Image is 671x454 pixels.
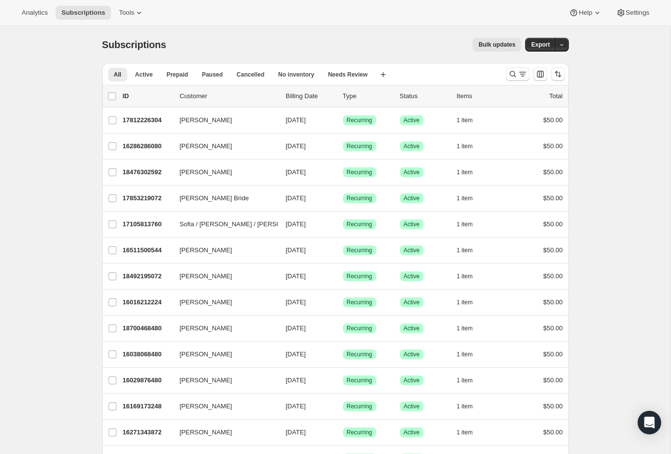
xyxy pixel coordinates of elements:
div: 17812226304[PERSON_NAME][DATE]SuccessRecurringSuccessActive1 item$50.00 [123,113,563,127]
span: [PERSON_NAME] [180,349,232,359]
span: Active [404,272,420,280]
span: All [114,71,121,79]
span: Active [404,298,420,306]
span: 1 item [457,272,473,280]
button: 1 item [457,269,484,283]
p: Status [400,91,449,101]
span: Active [404,220,420,228]
span: 1 item [457,194,473,202]
button: Settings [610,6,655,20]
span: Recurring [347,428,372,436]
div: 16029876480[PERSON_NAME][DATE]SuccessRecurringSuccessActive1 item$50.00 [123,374,563,387]
span: 1 item [457,142,473,150]
span: Bulk updates [478,41,515,49]
div: 17105813760Sofia / [PERSON_NAME] / [PERSON_NAME][DATE]SuccessRecurringSuccessActive1 item$50.00 [123,217,563,231]
span: [PERSON_NAME] [180,375,232,385]
span: Recurring [347,194,372,202]
span: [DATE] [286,246,306,254]
span: 1 item [457,298,473,306]
span: [DATE] [286,350,306,358]
p: 16029876480 [123,375,172,385]
span: [PERSON_NAME] [180,245,232,255]
button: [PERSON_NAME] [174,164,272,180]
span: $50.00 [543,272,563,280]
span: Needs Review [328,71,368,79]
button: 1 item [457,113,484,127]
button: Search and filter results [506,67,530,81]
span: Active [404,376,420,384]
span: [PERSON_NAME] [180,297,232,307]
p: 18492195072 [123,271,172,281]
div: Items [457,91,506,101]
button: [PERSON_NAME] [174,138,272,154]
span: Active [404,402,420,410]
span: [DATE] [286,194,306,202]
span: $50.00 [543,246,563,254]
span: [DATE] [286,168,306,176]
div: 16511500544[PERSON_NAME][DATE]SuccessRecurringSuccessActive1 item$50.00 [123,243,563,257]
span: $50.00 [543,168,563,176]
span: 1 item [457,220,473,228]
div: 17853219072[PERSON_NAME] Bride[DATE]SuccessRecurringSuccessActive1 item$50.00 [123,191,563,205]
button: 1 item [457,347,484,361]
p: 17812226304 [123,115,172,125]
p: ID [123,91,172,101]
span: 1 item [457,428,473,436]
span: [PERSON_NAME] [180,427,232,437]
span: Active [404,142,420,150]
span: Help [579,9,592,17]
span: [PERSON_NAME] [180,271,232,281]
span: Sofia / [PERSON_NAME] / [PERSON_NAME] [180,219,310,229]
span: Active [404,168,420,176]
span: Active [404,428,420,436]
button: Customize table column order and visibility [533,67,547,81]
span: [PERSON_NAME] [180,401,232,411]
span: Recurring [347,324,372,332]
span: [DATE] [286,298,306,306]
p: 16271343872 [123,427,172,437]
span: [PERSON_NAME] [180,115,232,125]
span: $50.00 [543,350,563,358]
button: 1 item [457,426,484,439]
span: Active [404,324,420,332]
button: Subscriptions [56,6,111,20]
button: Tools [113,6,150,20]
button: 1 item [457,295,484,309]
span: Settings [626,9,649,17]
button: [PERSON_NAME] [174,268,272,284]
span: 1 item [457,324,473,332]
span: [PERSON_NAME] [180,323,232,333]
span: Recurring [347,298,372,306]
button: 1 item [457,165,484,179]
div: Open Intercom Messenger [638,411,661,434]
span: $50.00 [543,298,563,306]
div: 16169173248[PERSON_NAME][DATE]SuccessRecurringSuccessActive1 item$50.00 [123,400,563,413]
span: [DATE] [286,272,306,280]
span: Active [404,194,420,202]
button: Sort the results [551,67,565,81]
span: 1 item [457,402,473,410]
span: Subscriptions [61,9,105,17]
span: Recurring [347,350,372,358]
span: 1 item [457,350,473,358]
span: Tools [119,9,134,17]
button: [PERSON_NAME] [174,399,272,414]
p: 16038068480 [123,349,172,359]
span: [DATE] [286,142,306,150]
span: Recurring [347,168,372,176]
span: 1 item [457,246,473,254]
span: $50.00 [543,194,563,202]
span: $50.00 [543,142,563,150]
button: [PERSON_NAME] [174,320,272,336]
button: [PERSON_NAME] [174,425,272,440]
button: [PERSON_NAME] [174,294,272,310]
span: $50.00 [543,428,563,436]
button: [PERSON_NAME] Bride [174,190,272,206]
span: [DATE] [286,428,306,436]
button: 1 item [457,400,484,413]
span: Recurring [347,402,372,410]
p: 18700468480 [123,323,172,333]
p: 16511500544 [123,245,172,255]
div: 16038068480[PERSON_NAME][DATE]SuccessRecurringSuccessActive1 item$50.00 [123,347,563,361]
div: 16016212224[PERSON_NAME][DATE]SuccessRecurringSuccessActive1 item$50.00 [123,295,563,309]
